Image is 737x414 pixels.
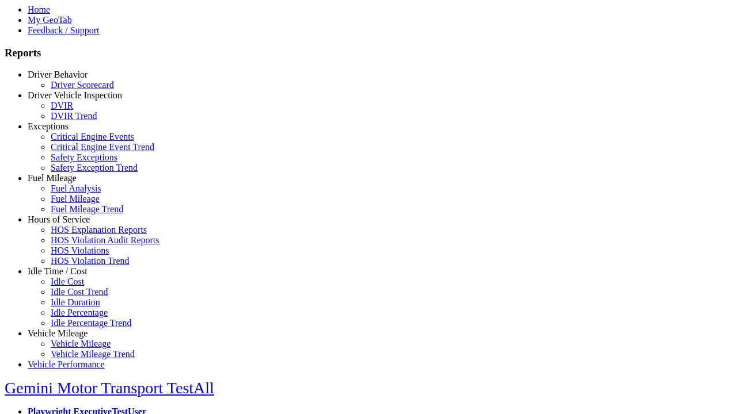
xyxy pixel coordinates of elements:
a: Idle Time / Cost [28,266,88,276]
a: Hours of Service [28,214,90,224]
a: HOS Violation Audit Reports [51,235,159,245]
a: Critical Engine Events [51,132,134,141]
a: Exceptions [28,121,69,131]
a: Driver Behavior [28,70,88,79]
a: Idle Percentage Trend [51,318,131,328]
a: Idle Duration [51,297,100,307]
a: HOS Explanation Reports [51,225,147,235]
a: DVIR Trend [51,111,97,121]
a: Idle Cost [51,277,84,286]
a: Fuel Mileage [51,194,100,204]
a: Gemini Motor Transport TestAll [5,379,214,397]
a: Fuel Analysis [51,183,101,193]
a: Feedback / Support [28,25,99,35]
a: Vehicle Performance [28,359,105,369]
a: Idle Cost Trend [51,287,108,297]
a: Vehicle Mileage Trend [51,349,135,359]
a: Vehicle Mileage [51,339,111,348]
a: Driver Scorecard [51,80,114,90]
a: Critical Engine Event Trend [51,142,154,152]
a: Home [28,5,50,14]
a: DVIR [51,101,73,110]
a: HOS Violation Trend [51,256,130,266]
h3: Reports [5,47,732,59]
a: Vehicle Mileage [28,328,88,338]
a: Safety Exceptions [51,152,117,162]
a: Safety Exception Trend [51,163,138,172]
a: Driver Vehicle Inspection [28,90,122,100]
a: HOS Violations [51,246,109,255]
a: Fuel Mileage [28,173,77,183]
a: Idle Percentage [51,308,108,317]
a: My GeoTab [28,15,72,25]
a: Fuel Mileage Trend [51,204,123,214]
